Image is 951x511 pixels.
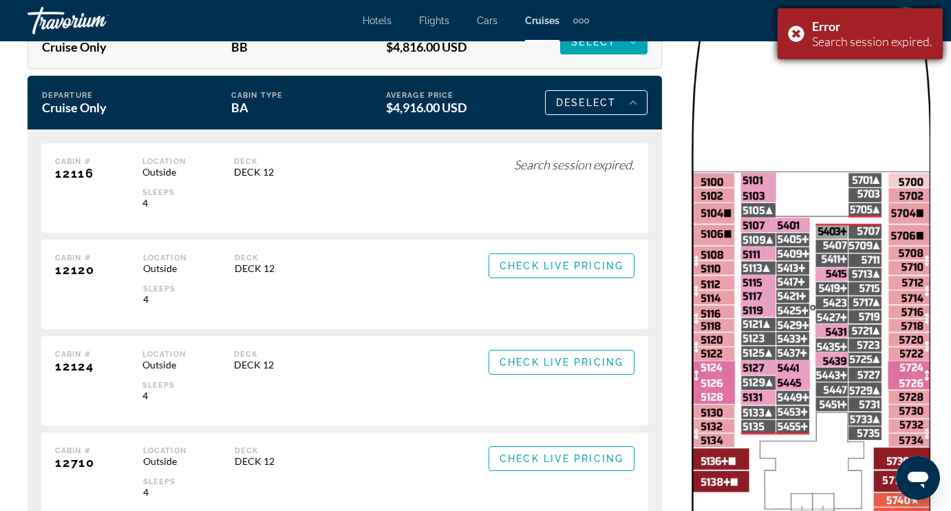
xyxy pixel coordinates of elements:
[560,30,648,54] button: Select
[55,262,95,277] div: 12120
[231,100,338,115] div: BA
[888,6,923,35] button: User Menu
[234,166,274,178] div: DECK 12
[235,262,275,274] div: DECK 12
[234,157,274,166] div: Deck
[234,350,274,359] div: Deck
[143,293,186,305] div: 4
[142,381,186,390] div: Sleeps
[42,39,183,54] div: Cruise Only
[55,446,95,455] div: Cabin #
[489,350,634,375] button: Check Live Pricing
[386,100,493,115] div: $4,916.00 USD
[143,477,186,486] div: Sleeps
[489,446,634,471] button: Check Live Pricing
[234,359,274,371] div: DECK 12
[55,253,95,262] div: Cabin #
[812,34,932,49] div: Search session expired.
[143,446,186,455] div: Location
[386,39,493,54] div: $4,816.00 USD
[55,455,95,470] div: 12710
[514,157,634,172] p: Search session expired.
[525,15,559,26] a: Cruises
[142,197,186,209] div: 4
[812,19,932,34] div: Error
[55,350,94,359] div: Cabin #
[500,453,623,464] span: Check Live Pricing
[142,390,186,401] div: 4
[489,253,634,278] button: Check Live Pricing
[571,36,616,48] span: Select
[142,166,186,178] div: Outside
[143,262,186,274] div: Outside
[235,455,275,467] div: DECK 12
[500,357,623,368] span: Check Live Pricing
[500,260,623,271] span: Check Live Pricing
[556,97,616,108] span: Deselect
[143,486,186,498] div: 4
[235,446,275,455] div: Deck
[896,456,940,500] iframe: Button to launch messaging window
[143,455,186,467] div: Outside
[419,15,449,26] a: Flights
[55,166,94,180] div: 12116
[142,188,186,197] div: Sleeps
[142,157,186,166] div: Location
[545,90,648,115] button: Deselect
[28,3,165,39] a: Travorium
[143,253,186,262] div: Location
[231,39,338,54] div: BB
[477,15,498,26] a: Cars
[363,15,392,26] a: Hotels
[142,359,186,371] div: Outside
[42,100,183,115] div: Cruise Only
[386,91,493,100] div: Average Price
[42,91,183,100] div: Departure
[142,350,186,359] div: Location
[573,10,589,32] button: Extra navigation items
[143,284,186,293] div: Sleeps
[231,91,338,100] div: Cabin Type
[235,253,275,262] div: Deck
[55,157,94,166] div: Cabin #
[55,359,94,373] div: 12124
